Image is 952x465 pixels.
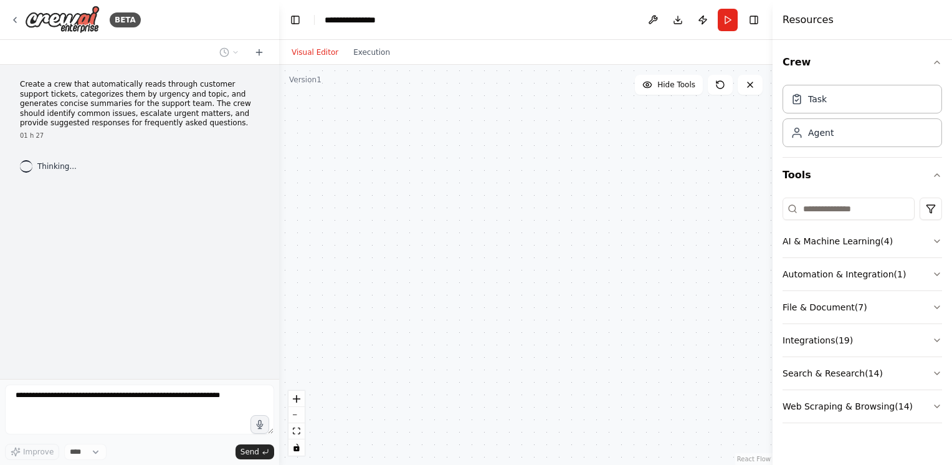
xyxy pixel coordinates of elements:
[635,75,703,95] button: Hide Tools
[25,6,100,34] img: Logo
[284,45,346,60] button: Visual Editor
[737,456,771,463] a: React Flow attribution
[20,80,259,128] p: Create a crew that automatically reads through customer support tickets, categorizes them by urge...
[346,45,397,60] button: Execution
[808,127,834,139] div: Agent
[37,161,77,171] span: Thinking...
[20,131,259,140] div: 01 h 27
[783,324,942,357] button: Integrations(19)
[236,444,274,459] button: Send
[783,291,942,324] button: File & Document(7)
[783,12,834,27] h4: Resources
[288,391,305,407] button: zoom in
[250,415,269,434] button: Click to speak your automation idea
[783,258,942,290] button: Automation & Integration(1)
[240,447,259,457] span: Send
[783,193,942,433] div: Tools
[783,225,942,257] button: AI & Machine Learning(4)
[657,80,695,90] span: Hide Tools
[5,444,59,460] button: Improve
[289,75,321,85] div: Version 1
[288,391,305,456] div: React Flow controls
[783,390,942,423] button: Web Scraping & Browsing(14)
[287,11,304,29] button: Hide left sidebar
[783,158,942,193] button: Tools
[214,45,244,60] button: Switch to previous chat
[288,439,305,456] button: toggle interactivity
[249,45,269,60] button: Start a new chat
[783,357,942,390] button: Search & Research(14)
[110,12,141,27] div: BETA
[288,423,305,439] button: fit view
[745,11,763,29] button: Hide right sidebar
[325,14,387,26] nav: breadcrumb
[783,80,942,157] div: Crew
[808,93,827,105] div: Task
[23,447,54,457] span: Improve
[288,407,305,423] button: zoom out
[783,45,942,80] button: Crew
